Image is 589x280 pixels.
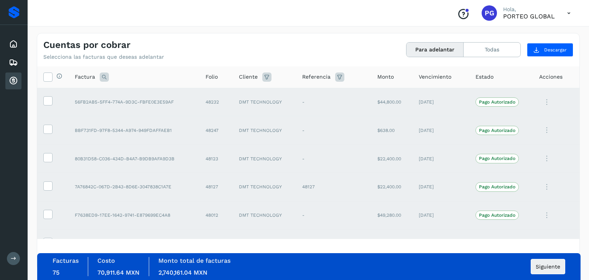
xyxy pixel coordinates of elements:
td: $22,400.00 [371,145,413,173]
td: 48247 [199,116,233,145]
p: Pago Autorizado [479,99,515,105]
label: Monto total de facturas [158,257,230,264]
td: $49,280.00 [371,201,413,229]
button: Todas [464,43,520,57]
td: [DATE] [413,116,469,145]
button: Para adelantar [406,43,464,57]
td: [DATE] [413,88,469,116]
td: 48127 [199,173,233,201]
span: Cliente [239,73,258,81]
p: Pago Autorizado [479,156,515,161]
td: 48232 [199,88,233,116]
td: [DATE] [413,145,469,173]
div: Inicio [5,36,21,53]
p: PORTEO GLOBAL [503,13,555,20]
td: - [296,88,371,116]
td: 938D92A7-9C85-B647-A285-3BA5790DE79A [69,229,199,258]
div: Cuentas por cobrar [5,72,21,89]
button: Descargar [527,43,573,57]
td: - [296,145,371,173]
td: 48017 [199,229,233,258]
span: Referencia [302,73,331,81]
label: Costo [97,257,115,264]
h4: Cuentas por cobrar [43,40,130,51]
span: Factura [75,73,95,81]
td: DMT TECHNOLOGY [233,88,296,116]
span: 75 [53,269,59,276]
label: Facturas [53,257,79,264]
td: DMT TECHNOLOGY [233,229,296,258]
td: 48123 [199,145,233,173]
p: Pago Autorizado [479,212,515,218]
td: BBF731FD-97F8-5344-A974-949FDAFFAEB1 [69,116,199,145]
td: - [296,116,371,145]
p: Pago Autorizado [479,128,515,133]
span: Descargar [544,46,567,53]
button: Siguiente [531,259,565,274]
td: 48012 [199,201,233,229]
td: DMT TECHNOLOGY [233,201,296,229]
span: Estado [475,73,494,81]
td: 7A76842C-067D-2B43-8D6E-3047838C1A7E [69,173,199,201]
td: $22,400.00 [371,173,413,201]
td: $25,760.00 [371,229,413,258]
td: $44,800.00 [371,88,413,116]
td: F7638ED9-17EE-1642-9741-E879699EC4A8 [69,201,199,229]
td: 56FB2AB5-5FF4-774A-9D3C-FBFE0E3E59AF [69,88,199,116]
p: Hola, [503,6,555,13]
span: Monto [377,73,394,81]
span: Acciones [539,73,563,81]
p: Selecciona las facturas que deseas adelantar [43,54,164,60]
span: Vencimiento [419,73,451,81]
span: Folio [206,73,218,81]
td: - [296,201,371,229]
p: Pago Autorizado [479,184,515,189]
td: [DATE] [413,201,469,229]
span: Siguiente [536,264,560,269]
td: [DATE] [413,173,469,201]
td: [DATE] [413,229,469,258]
td: 80B31D58-C036-434D-B4A7-B9DB9AFA9D3B [69,145,199,173]
td: DMT TECHNOLOGY [233,116,296,145]
td: 48127 [296,173,371,201]
td: DMT TECHNOLOGY [233,145,296,173]
span: 70,911.64 MXN [97,269,140,276]
td: $638.00 [371,116,413,145]
td: DMT TECHNOLOGY [233,173,296,201]
span: 2,740,161.04 MXN [158,269,207,276]
td: - [296,229,371,258]
div: Embarques [5,54,21,71]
